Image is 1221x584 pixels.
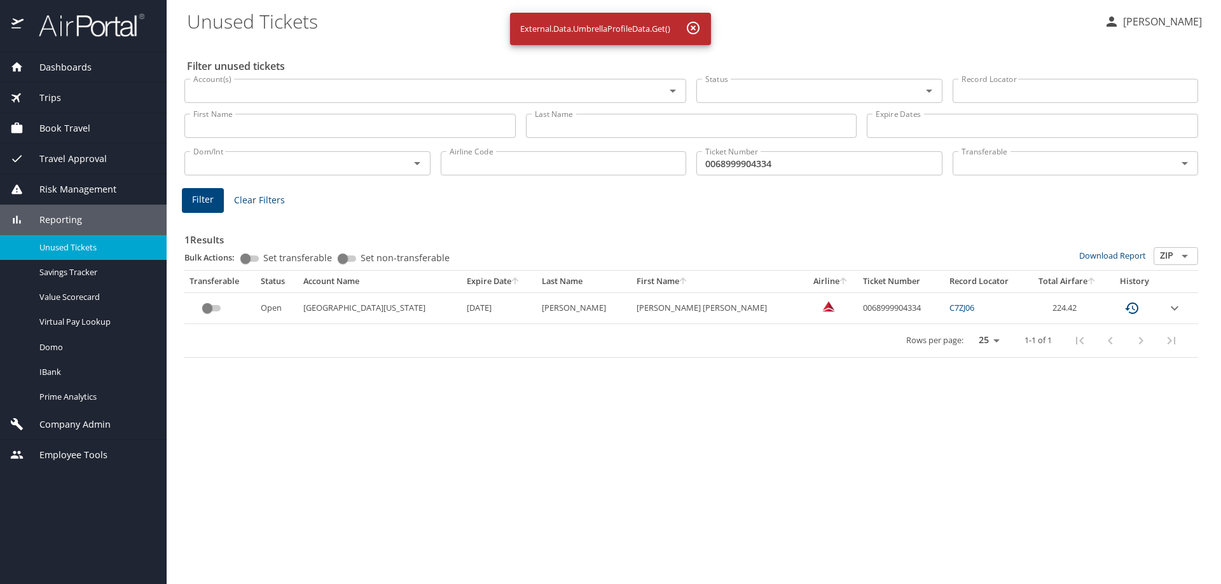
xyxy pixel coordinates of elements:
span: Set non-transferable [361,254,450,262]
span: Filter [192,192,214,208]
th: Total Airfare [1027,271,1108,292]
span: Dashboards [24,60,92,74]
p: [PERSON_NAME] [1119,14,1202,29]
p: Rows per page: [906,336,963,344]
span: Clear Filters [234,193,285,208]
div: Transferable [190,276,251,287]
button: sort [511,278,520,286]
button: Filter [182,188,224,213]
td: [GEOGRAPHIC_DATA][US_STATE] [298,292,461,323]
span: Virtual Pay Lookup [39,316,151,328]
h2: Filter unused tickets [187,56,1201,76]
td: [PERSON_NAME] [537,292,631,323]
td: [PERSON_NAME] [PERSON_NAME] [631,292,804,323]
button: Clear Filters [229,189,290,212]
span: IBank [39,366,151,378]
button: Open [1176,247,1194,265]
th: Record Locator [944,271,1026,292]
td: 224.42 [1027,292,1108,323]
span: Value Scorecard [39,291,151,303]
th: Account Name [298,271,461,292]
th: Expire Date [462,271,537,292]
span: Savings Tracker [39,266,151,278]
th: First Name [631,271,804,292]
span: Travel Approval [24,152,107,166]
th: Status [256,271,299,292]
div: External.Data.UmbrellaProfileData.Get() [520,17,670,41]
th: History [1108,271,1162,292]
span: Trips [24,91,61,105]
span: Set transferable [263,254,332,262]
th: Airline [804,271,857,292]
th: Last Name [537,271,631,292]
img: icon-airportal.png [11,13,25,37]
p: Bulk Actions: [184,252,245,263]
a: Download Report [1079,250,1146,261]
img: airportal-logo.png [25,13,144,37]
span: Reporting [24,213,82,227]
button: Open [920,82,938,100]
td: Open [256,292,299,323]
span: Company Admin [24,418,111,431]
img: Delta Airlines [822,300,835,313]
span: Unused Tickets [39,241,151,254]
span: Book Travel [24,121,90,135]
span: Prime Analytics [39,391,151,403]
button: Open [408,154,426,172]
td: [DATE] [462,292,537,323]
table: custom pagination table [184,271,1198,358]
button: sort [1087,278,1096,286]
p: 1-1 of 1 [1024,336,1052,344]
th: Ticket Number [858,271,944,292]
button: sort [679,278,688,286]
span: Domo [39,341,151,353]
button: Open [664,82,682,100]
a: C7ZJ06 [949,302,974,313]
h3: 1 Results [184,225,1198,247]
h1: Unused Tickets [187,1,1094,41]
button: sort [839,278,848,286]
td: 0068999904334 [858,292,944,323]
button: Open [1176,154,1194,172]
span: Employee Tools [24,448,107,462]
button: [PERSON_NAME] [1099,10,1207,33]
button: expand row [1167,301,1182,316]
select: rows per page [969,331,1004,350]
span: Risk Management [24,182,116,196]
